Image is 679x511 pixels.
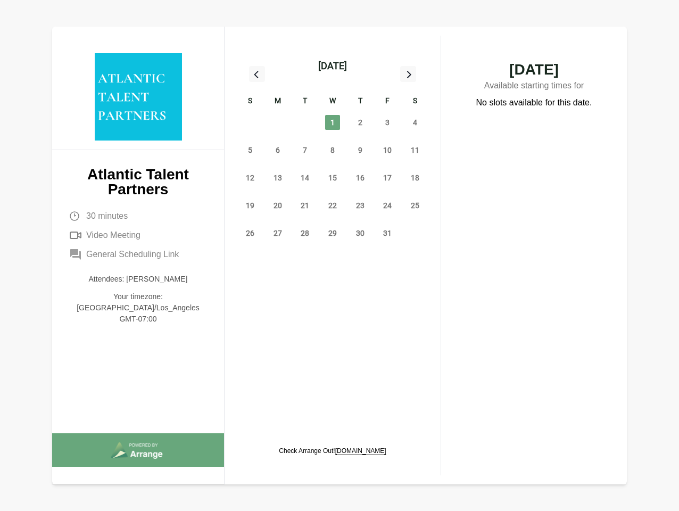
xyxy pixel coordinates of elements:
span: Sunday, October 26, 2025 [243,226,258,241]
span: Wednesday, October 22, 2025 [325,198,340,213]
span: Friday, October 31, 2025 [380,226,395,241]
span: Video Meeting [86,229,140,242]
div: F [374,95,402,109]
span: Monday, October 6, 2025 [270,143,285,158]
span: [DATE] [462,62,606,77]
span: Tuesday, October 14, 2025 [297,170,312,185]
span: Friday, October 24, 2025 [380,198,395,213]
p: Attendees: [PERSON_NAME] [69,274,207,285]
span: Friday, October 17, 2025 [380,170,395,185]
p: No slots available for this date. [476,96,592,109]
div: W [319,95,346,109]
div: T [346,95,374,109]
span: Saturday, October 18, 2025 [408,170,423,185]
span: Wednesday, October 8, 2025 [325,143,340,158]
span: 30 minutes [86,210,128,222]
div: T [291,95,319,109]
div: [DATE] [318,59,347,73]
div: S [401,95,429,109]
span: General Scheduling Link [86,248,179,261]
span: Wednesday, October 15, 2025 [325,170,340,185]
span: Friday, October 10, 2025 [380,143,395,158]
div: S [236,95,264,109]
span: Tuesday, October 21, 2025 [297,198,312,213]
span: Thursday, October 9, 2025 [353,143,368,158]
p: Check Arrange Out! [279,447,386,455]
span: Monday, October 20, 2025 [270,198,285,213]
span: Wednesday, October 29, 2025 [325,226,340,241]
span: Thursday, October 16, 2025 [353,170,368,185]
span: Monday, October 13, 2025 [270,170,285,185]
span: Monday, October 27, 2025 [270,226,285,241]
span: Saturday, October 4, 2025 [408,115,423,130]
span: Saturday, October 11, 2025 [408,143,423,158]
span: Sunday, October 5, 2025 [243,143,258,158]
span: Friday, October 3, 2025 [380,115,395,130]
p: Atlantic Talent Partners [69,167,207,197]
a: [DOMAIN_NAME] [335,447,386,455]
span: Thursday, October 30, 2025 [353,226,368,241]
span: Tuesday, October 7, 2025 [297,143,312,158]
span: Sunday, October 19, 2025 [243,198,258,213]
p: Your timezone: [GEOGRAPHIC_DATA]/Los_Angeles GMT-07:00 [69,291,207,325]
div: M [264,95,292,109]
span: Wednesday, October 1, 2025 [325,115,340,130]
span: Tuesday, October 28, 2025 [297,226,312,241]
span: Sunday, October 12, 2025 [243,170,258,185]
p: Available starting times for [462,77,606,96]
span: Thursday, October 23, 2025 [353,198,368,213]
span: Thursday, October 2, 2025 [353,115,368,130]
span: Saturday, October 25, 2025 [408,198,423,213]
